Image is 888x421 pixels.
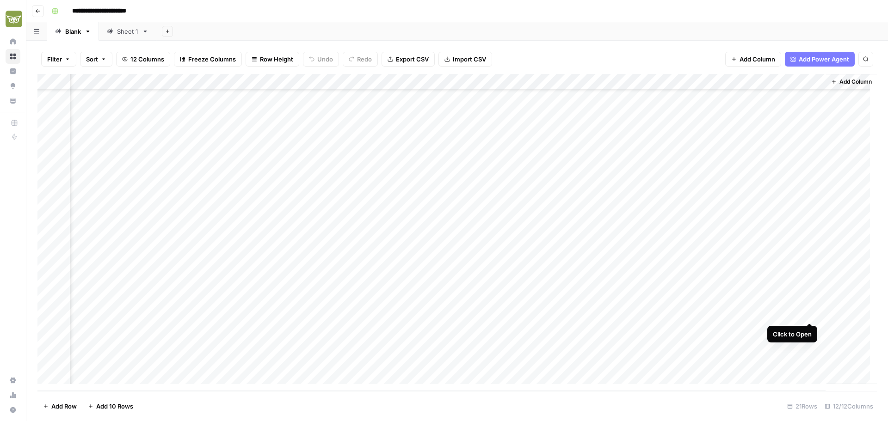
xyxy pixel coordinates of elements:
a: Browse [6,49,20,64]
button: Filter [41,52,76,67]
a: Settings [6,373,20,388]
button: Sort [80,52,112,67]
a: Opportunities [6,79,20,93]
span: Freeze Columns [188,55,236,64]
button: Undo [303,52,339,67]
span: Add 10 Rows [96,402,133,411]
button: Add Power Agent [785,52,855,67]
span: Row Height [260,55,293,64]
span: 12 Columns [130,55,164,64]
span: Add Row [51,402,77,411]
button: 12 Columns [116,52,170,67]
span: Export CSV [396,55,429,64]
a: Sheet 1 [99,22,156,41]
button: Add Column [725,52,781,67]
div: Blank [65,27,81,36]
span: Sort [86,55,98,64]
a: Insights [6,64,20,79]
button: Freeze Columns [174,52,242,67]
span: Import CSV [453,55,486,64]
button: Export CSV [382,52,435,67]
button: Add Column [827,76,876,88]
a: Blank [47,22,99,41]
a: Your Data [6,93,20,108]
button: Workspace: Evergreen Media [6,7,20,31]
a: Home [6,34,20,49]
button: Help + Support [6,403,20,417]
span: Filter [47,55,62,64]
span: Add Power Agent [799,55,849,64]
button: Add Row [37,399,82,414]
a: Usage [6,388,20,403]
span: Add Column [839,78,872,86]
span: Undo [317,55,333,64]
img: Evergreen Media Logo [6,11,22,27]
span: Redo [357,55,372,64]
button: Redo [343,52,378,67]
div: 21 Rows [783,399,821,414]
button: Add 10 Rows [82,399,139,414]
div: 12/12 Columns [821,399,877,414]
button: Row Height [246,52,299,67]
button: Import CSV [438,52,492,67]
span: Add Column [740,55,775,64]
div: Click to Open [773,329,812,339]
div: Sheet 1 [117,27,138,36]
